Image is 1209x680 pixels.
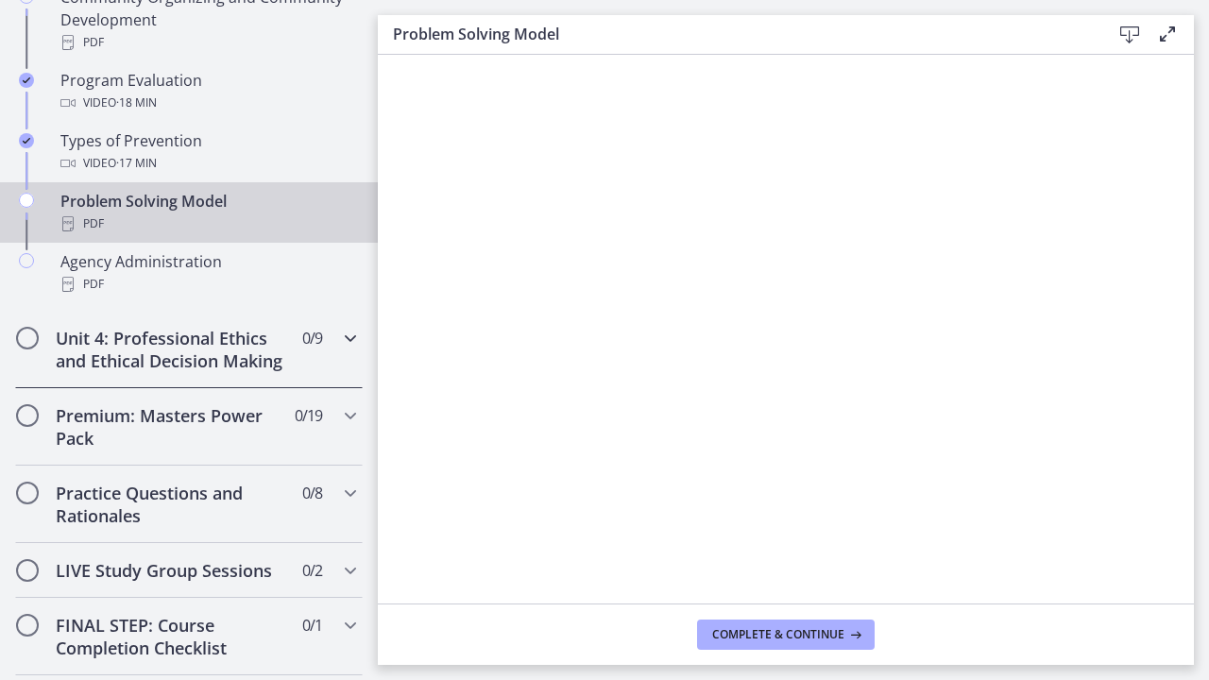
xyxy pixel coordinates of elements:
[60,190,355,235] div: Problem Solving Model
[19,133,34,148] i: Completed
[60,212,355,235] div: PDF
[60,92,355,114] div: Video
[302,614,322,637] span: 0 / 1
[697,620,875,650] button: Complete & continue
[60,69,355,114] div: Program Evaluation
[393,23,1081,45] h3: Problem Solving Model
[60,273,355,296] div: PDF
[56,614,286,659] h2: FINAL STEP: Course Completion Checklist
[60,250,355,296] div: Agency Administration
[60,129,355,175] div: Types of Prevention
[295,404,322,427] span: 0 / 19
[19,73,34,88] i: Completed
[302,482,322,504] span: 0 / 8
[56,327,286,372] h2: Unit 4: Professional Ethics and Ethical Decision Making
[302,327,322,349] span: 0 / 9
[56,404,286,450] h2: Premium: Masters Power Pack
[712,627,844,642] span: Complete & continue
[60,31,355,54] div: PDF
[116,92,157,114] span: · 18 min
[116,152,157,175] span: · 17 min
[56,482,286,527] h2: Practice Questions and Rationales
[60,152,355,175] div: Video
[302,559,322,582] span: 0 / 2
[56,559,286,582] h2: LIVE Study Group Sessions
